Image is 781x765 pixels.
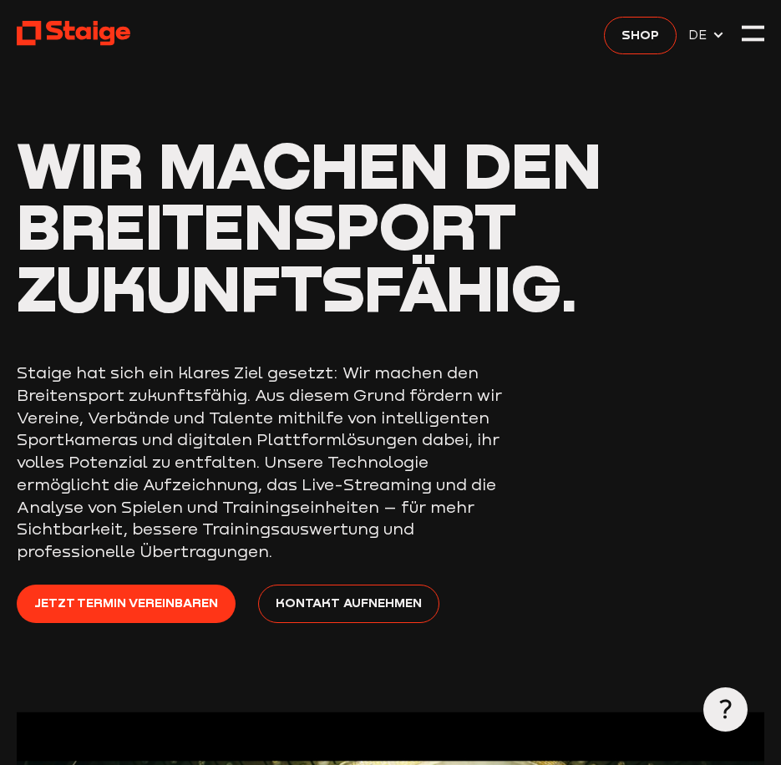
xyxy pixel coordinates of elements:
a: Shop [604,17,677,54]
span: Shop [621,24,659,43]
a: Jetzt Termin vereinbaren [17,585,236,622]
p: Staige hat sich ein klares Ziel gesetzt: Wir machen den Breitensport zukunftsfähig. Aus diesem Gr... [17,362,518,562]
span: Jetzt Termin vereinbaren [34,593,218,612]
a: Kontakt aufnehmen [258,585,439,622]
span: Wir machen den Breitensport zukunftsfähig. [17,125,601,326]
span: DE [688,24,713,43]
span: Kontakt aufnehmen [276,593,422,612]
